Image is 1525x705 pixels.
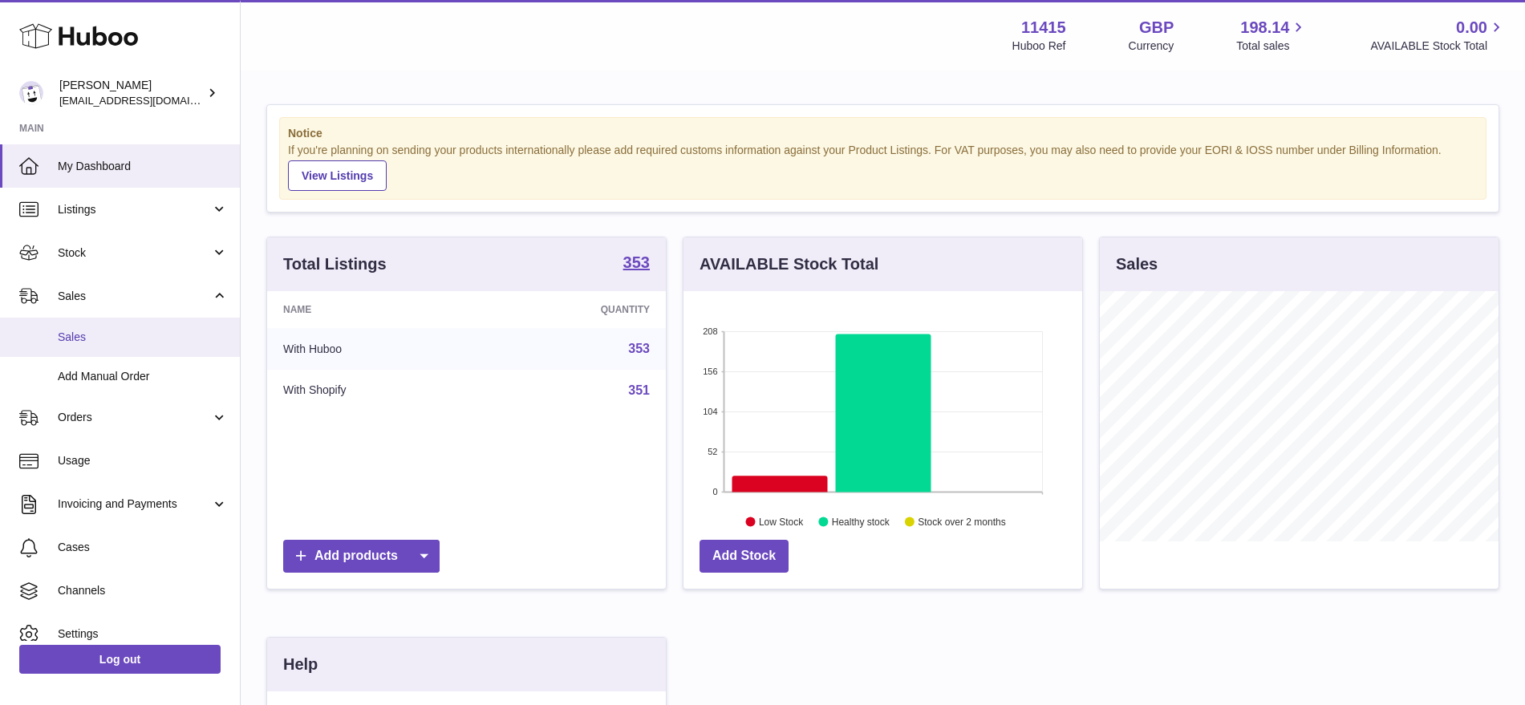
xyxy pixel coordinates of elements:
strong: GBP [1139,17,1174,38]
text: Stock over 2 months [918,516,1005,527]
img: care@shopmanto.uk [19,81,43,105]
th: Name [267,291,482,328]
div: Currency [1129,38,1174,54]
a: Add products [283,540,440,573]
strong: 11415 [1021,17,1066,38]
a: Add Stock [700,540,789,573]
a: 353 [623,254,650,273]
span: Channels [58,583,228,598]
text: Healthy stock [832,516,890,527]
span: 0.00 [1456,17,1487,38]
a: Log out [19,645,221,674]
span: Sales [58,289,211,304]
a: 353 [628,342,650,355]
a: 351 [628,383,650,397]
div: Huboo Ref [1012,38,1066,54]
span: Sales [58,330,228,345]
div: [PERSON_NAME] [59,78,204,108]
strong: Notice [288,126,1478,141]
span: Total sales [1236,38,1308,54]
text: 104 [703,407,717,416]
span: Stock [58,245,211,261]
text: 156 [703,367,717,376]
span: Usage [58,453,228,468]
text: 52 [708,447,717,456]
span: My Dashboard [58,159,228,174]
span: 198.14 [1240,17,1289,38]
h3: Sales [1116,253,1158,275]
td: With Shopify [267,370,482,411]
td: With Huboo [267,328,482,370]
a: 0.00 AVAILABLE Stock Total [1370,17,1506,54]
a: 198.14 Total sales [1236,17,1308,54]
h3: AVAILABLE Stock Total [700,253,878,275]
text: 208 [703,326,717,336]
span: [EMAIL_ADDRESS][DOMAIN_NAME] [59,94,236,107]
span: Listings [58,202,211,217]
span: Cases [58,540,228,555]
text: 0 [712,487,717,496]
span: Add Manual Order [58,369,228,384]
div: If you're planning on sending your products internationally please add required customs informati... [288,143,1478,191]
h3: Help [283,654,318,675]
a: View Listings [288,160,387,191]
span: Orders [58,410,211,425]
h3: Total Listings [283,253,387,275]
span: Invoicing and Payments [58,496,211,512]
text: Low Stock [759,516,804,527]
span: AVAILABLE Stock Total [1370,38,1506,54]
strong: 353 [623,254,650,270]
th: Quantity [482,291,666,328]
span: Settings [58,626,228,642]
